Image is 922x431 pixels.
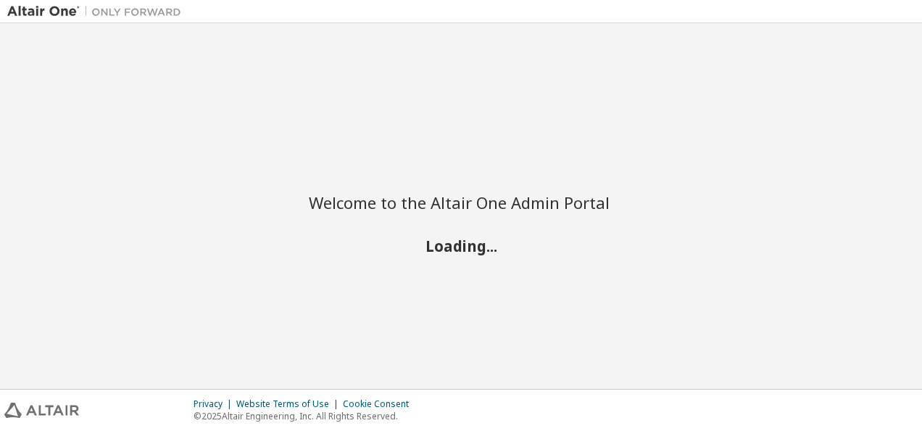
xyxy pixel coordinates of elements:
[236,398,343,410] div: Website Terms of Use
[309,192,613,213] h2: Welcome to the Altair One Admin Portal
[4,403,79,418] img: altair_logo.svg
[7,4,188,19] img: Altair One
[309,237,613,255] h2: Loading...
[194,410,418,422] p: © 2025 Altair Engineering, Inc. All Rights Reserved.
[343,398,418,410] div: Cookie Consent
[194,398,236,410] div: Privacy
